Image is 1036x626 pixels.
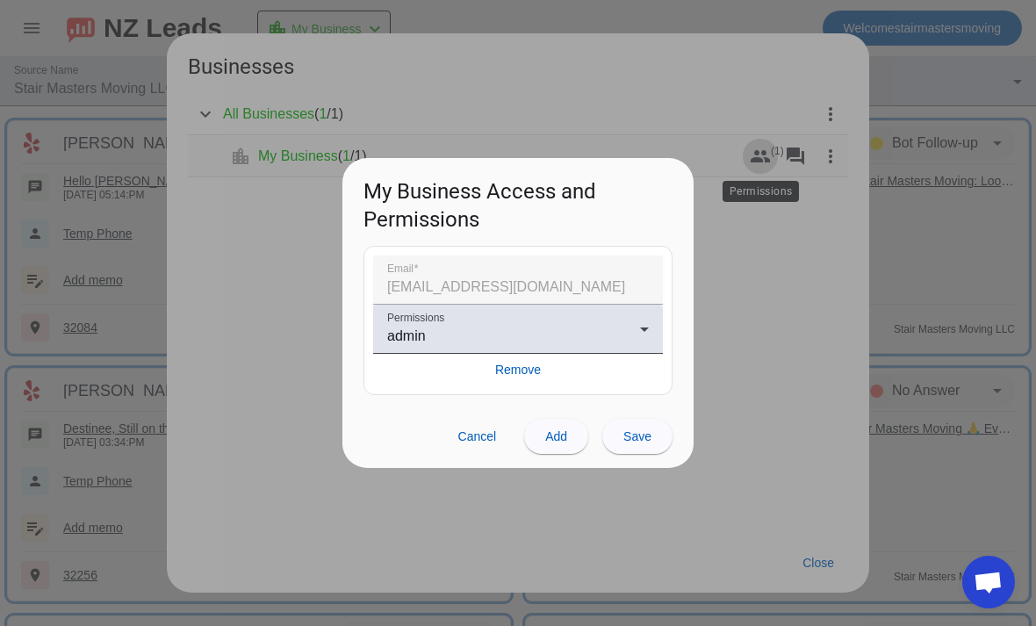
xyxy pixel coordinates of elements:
[387,313,444,324] mat-label: Permissions
[342,158,694,245] h1: My Business Access and Permissions
[458,429,497,443] span: Cancel
[545,429,567,443] span: Add
[524,419,588,454] button: Add
[962,556,1015,608] div: Open chat
[387,328,426,343] span: admin
[623,429,651,443] span: Save
[373,354,663,385] button: Remove
[495,361,541,378] span: Remove
[602,419,673,454] button: Save
[444,419,511,454] button: Cancel
[387,263,414,275] mat-label: Email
